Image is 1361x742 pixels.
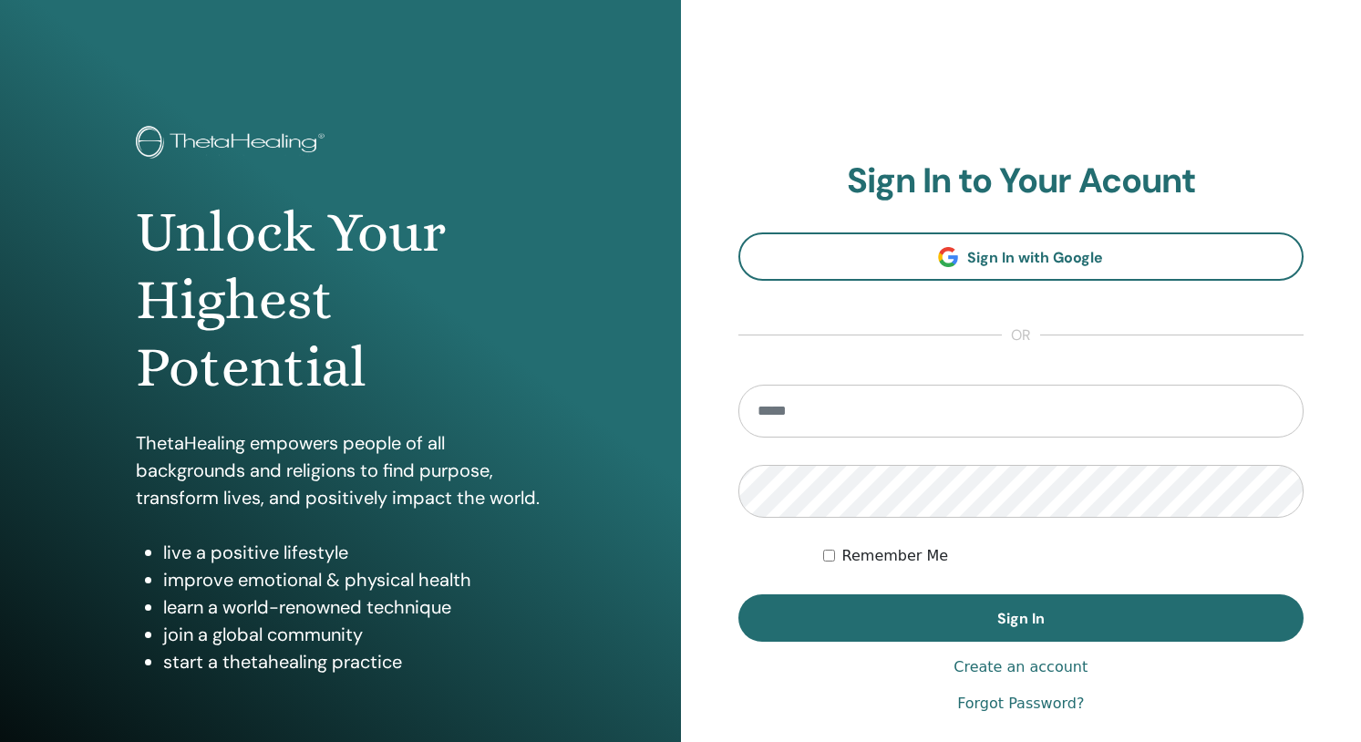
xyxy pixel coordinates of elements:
li: join a global community [163,621,544,648]
span: Sign In with Google [967,248,1103,267]
h2: Sign In to Your Acount [738,160,1304,202]
li: start a thetahealing practice [163,648,544,675]
p: ThetaHealing empowers people of all backgrounds and religions to find purpose, transform lives, a... [136,429,544,511]
li: live a positive lifestyle [163,539,544,566]
li: improve emotional & physical health [163,566,544,593]
li: learn a world-renowned technique [163,593,544,621]
div: Keep me authenticated indefinitely or until I manually logout [823,545,1304,567]
label: Remember Me [842,545,949,567]
h1: Unlock Your Highest Potential [136,199,544,402]
span: Sign In [997,609,1045,628]
a: Create an account [954,656,1088,678]
span: or [1002,325,1040,346]
a: Sign In with Google [738,232,1304,281]
a: Forgot Password? [957,693,1084,715]
button: Sign In [738,594,1304,642]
